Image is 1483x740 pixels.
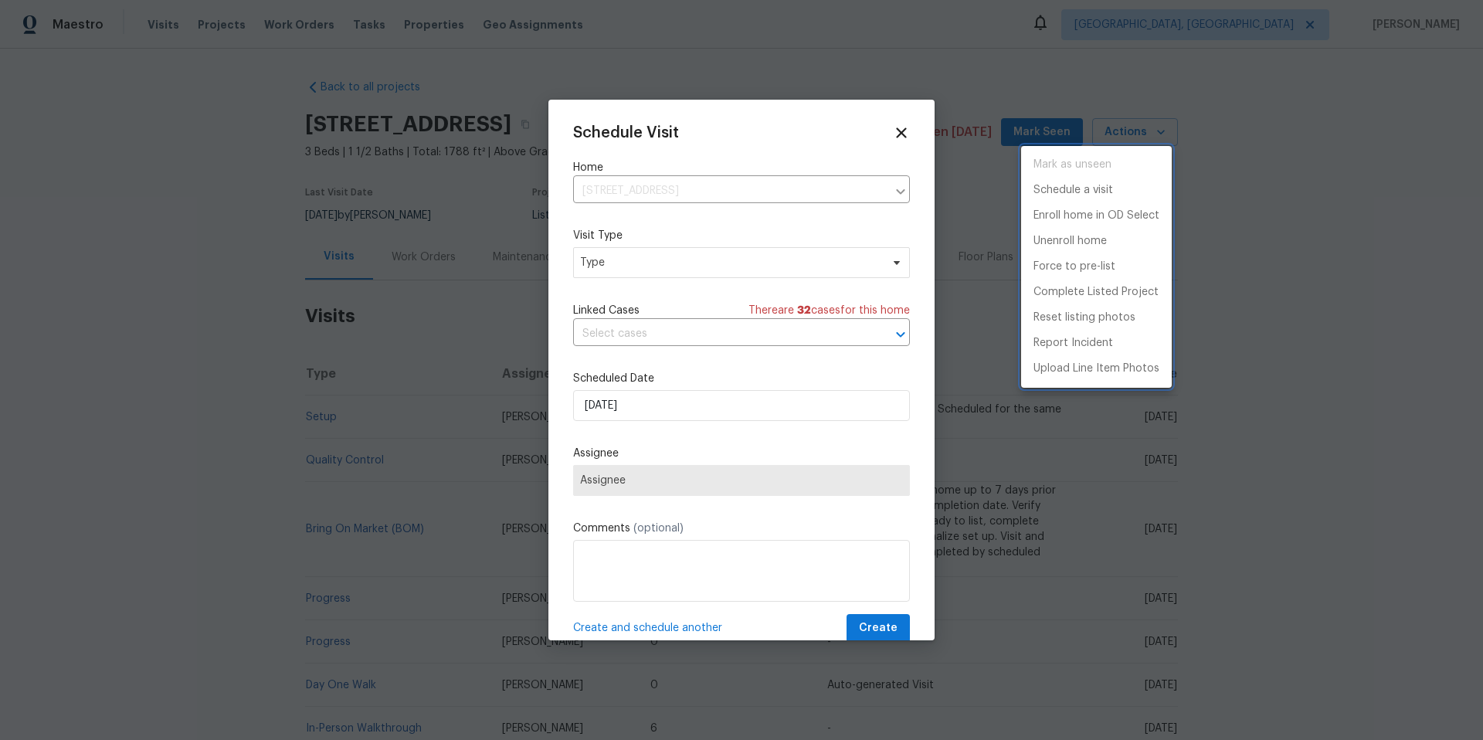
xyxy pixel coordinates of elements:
p: Complete Listed Project [1033,284,1159,300]
p: Unenroll home [1033,233,1107,249]
p: Force to pre-list [1033,259,1115,275]
p: Report Incident [1033,335,1113,351]
p: Upload Line Item Photos [1033,361,1159,377]
p: Reset listing photos [1033,310,1135,326]
p: Enroll home in OD Select [1033,208,1159,224]
p: Schedule a visit [1033,182,1113,199]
